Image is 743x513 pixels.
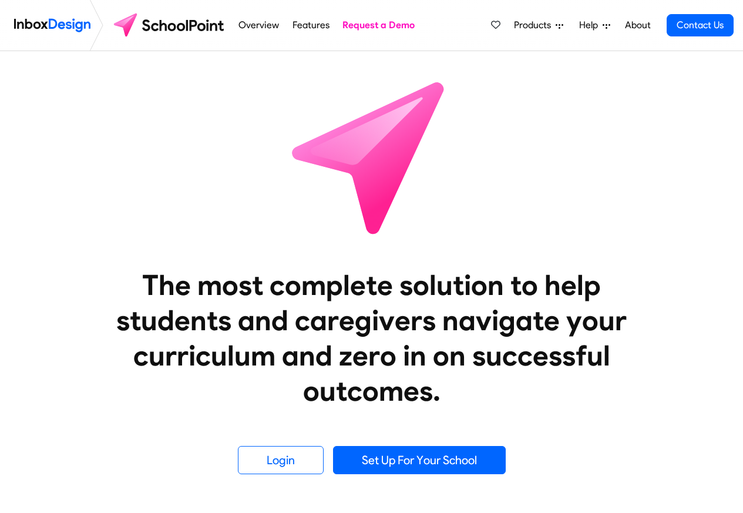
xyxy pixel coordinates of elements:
[514,18,556,32] span: Products
[579,18,603,32] span: Help
[339,14,418,37] a: Request a Demo
[667,14,734,36] a: Contact Us
[236,14,283,37] a: Overview
[238,446,324,474] a: Login
[574,14,615,37] a: Help
[621,14,654,37] a: About
[509,14,568,37] a: Products
[289,14,332,37] a: Features
[333,446,506,474] a: Set Up For Your School
[93,267,651,408] heading: The most complete solution to help students and caregivers navigate your curriculum and zero in o...
[266,51,478,263] img: icon_schoolpoint.svg
[108,11,232,39] img: schoolpoint logo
